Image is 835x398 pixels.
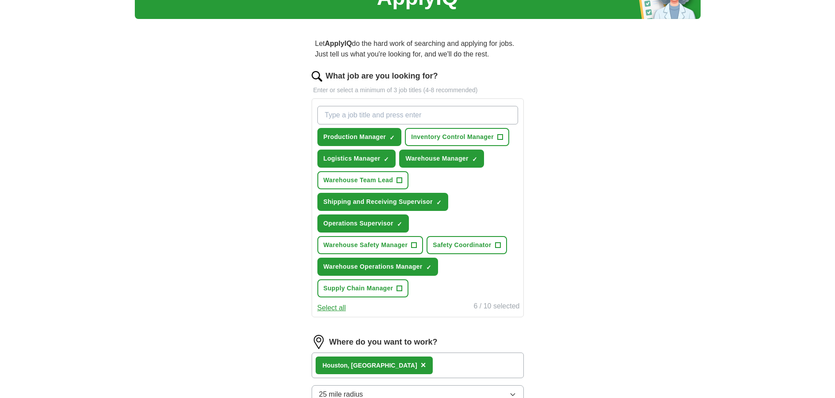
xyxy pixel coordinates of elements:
div: 6 / 10 selected [473,301,519,313]
p: Enter or select a minimum of 3 job titles (4-8 recommended) [312,86,524,95]
button: Warehouse Operations Manager✓ [317,258,438,276]
img: location.png [312,335,326,349]
span: Inventory Control Manager [411,132,494,142]
span: Warehouse Safety Manager [324,240,408,250]
span: Production Manager [324,132,386,142]
span: ✓ [426,264,431,271]
span: Operations Supervisor [324,219,393,228]
div: on, [GEOGRAPHIC_DATA] [323,361,417,370]
span: Warehouse Manager [405,154,468,163]
button: Select all [317,303,346,313]
span: ✓ [389,134,395,141]
button: Warehouse Team Lead [317,171,409,189]
p: Let do the hard work of searching and applying for jobs. Just tell us what you're looking for, an... [312,35,524,63]
label: Where do you want to work? [329,336,438,348]
button: Warehouse Safety Manager [317,236,423,254]
button: Shipping and Receiving Supervisor✓ [317,193,448,211]
label: What job are you looking for? [326,70,438,82]
button: Inventory Control Manager [405,128,509,146]
span: Shipping and Receiving Supervisor [324,197,433,207]
span: ✓ [397,221,402,228]
input: Type a job title and press enter [317,106,518,124]
span: Logistics Manager [324,154,381,163]
button: Production Manager✓ [317,128,402,146]
span: ✓ [384,156,389,163]
strong: ApplyIQ [325,40,352,47]
button: Warehouse Manager✓ [399,150,484,168]
span: Supply Chain Manager [324,284,393,293]
span: ✓ [472,156,477,163]
button: Safety Coordinator [427,236,507,254]
span: Warehouse Operations Manager [324,262,423,271]
strong: Houst [323,362,340,369]
span: Warehouse Team Lead [324,176,393,185]
button: Operations Supervisor✓ [317,214,409,233]
img: search.png [312,71,322,82]
span: Safety Coordinator [433,240,491,250]
button: Supply Chain Manager [317,279,409,297]
button: Logistics Manager✓ [317,150,396,168]
span: × [421,360,426,370]
button: × [421,359,426,372]
span: ✓ [436,199,442,206]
